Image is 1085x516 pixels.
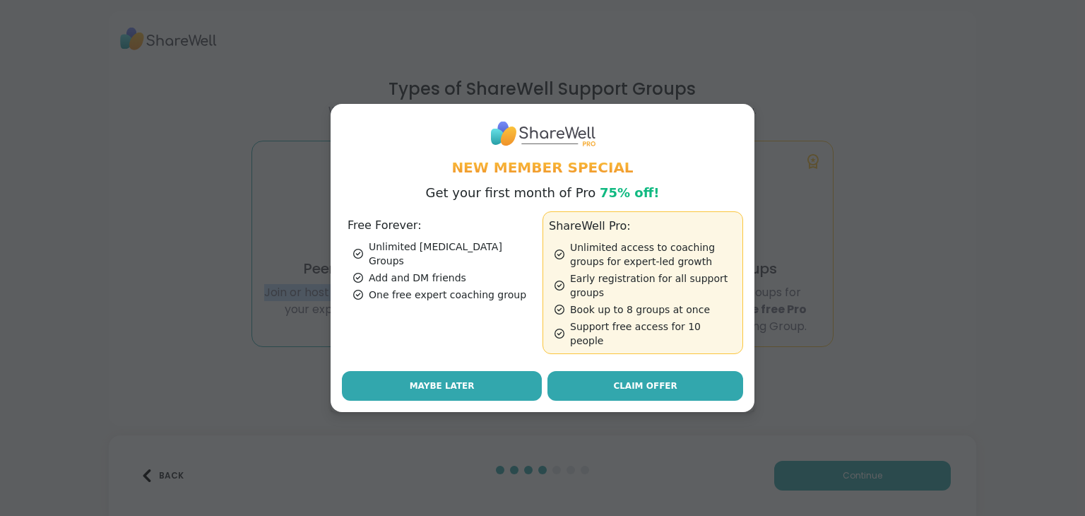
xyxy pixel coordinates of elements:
button: Maybe Later [342,371,542,401]
a: Claim Offer [547,371,743,401]
h3: Free Forever: [348,217,537,234]
div: Support free access for 10 people [555,319,737,348]
p: Get your first month of Pro [426,183,660,203]
div: Add and DM friends [353,271,537,285]
div: Early registration for all support groups [555,271,737,300]
div: Unlimited access to coaching groups for expert-led growth [555,240,737,269]
span: 75% off! [600,185,660,200]
div: Unlimited [MEDICAL_DATA] Groups [353,240,537,268]
h1: New Member Special [342,158,743,177]
h3: ShareWell Pro: [549,218,737,235]
img: ShareWell Logo [490,115,595,151]
div: Book up to 8 groups at once [555,303,737,317]
div: One free expert coaching group [353,288,537,302]
span: Claim Offer [613,380,677,392]
span: Maybe Later [410,380,475,392]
